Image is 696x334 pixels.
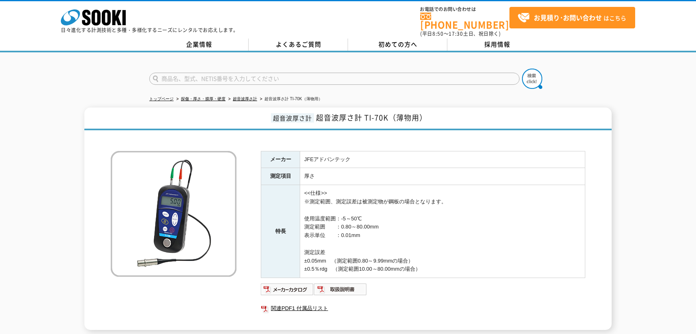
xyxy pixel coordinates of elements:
a: 超音波厚さ計 [233,97,257,101]
td: JFEアドバンテック [300,151,585,168]
input: 商品名、型式、NETIS番号を入力してください [149,73,520,85]
img: 取扱説明書 [314,283,367,296]
th: 測定項目 [261,168,300,185]
a: [PHONE_NUMBER] [420,13,509,29]
a: 初めての方へ [348,39,447,51]
th: メーカー [261,151,300,168]
a: メーカーカタログ [261,288,314,294]
a: よくあるご質問 [249,39,348,51]
img: 超音波厚さ計 TI-70K（薄物用） [111,151,236,277]
li: 超音波厚さ計 TI-70K（薄物用） [258,95,322,103]
a: トップページ [149,97,174,101]
a: 企業情報 [149,39,249,51]
td: <<仕様>> ※測定範囲、測定誤差は被測定物が鋼板の場合となります。 使用温度範囲：-5～50℃ 測定範囲 ：0.80～80.00mm 表示単位 ：0.01mm 測定誤差 ±0.05mm （測定... [300,185,585,278]
a: 探傷・厚さ・膜厚・硬度 [181,97,226,101]
span: はこちら [518,12,626,24]
img: btn_search.png [522,69,542,89]
th: 特長 [261,185,300,278]
td: 厚さ [300,168,585,185]
span: 17:30 [449,30,463,37]
p: 日々進化する計測技術と多種・多様化するニーズにレンタルでお応えします。 [61,28,238,32]
a: 取扱説明書 [314,288,367,294]
strong: お見積り･お問い合わせ [534,13,602,22]
a: お見積り･お問い合わせはこちら [509,7,635,28]
a: 採用情報 [447,39,547,51]
img: メーカーカタログ [261,283,314,296]
a: 関連PDF1 付属品リスト [261,303,585,314]
span: 初めての方へ [378,40,417,49]
span: 超音波厚さ計 [271,113,314,123]
span: 8:50 [432,30,444,37]
span: お電話でのお問い合わせは [420,7,509,12]
span: (平日 ～ 土日、祝日除く) [420,30,501,37]
span: 超音波厚さ計 TI-70K（薄物用） [316,112,427,123]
